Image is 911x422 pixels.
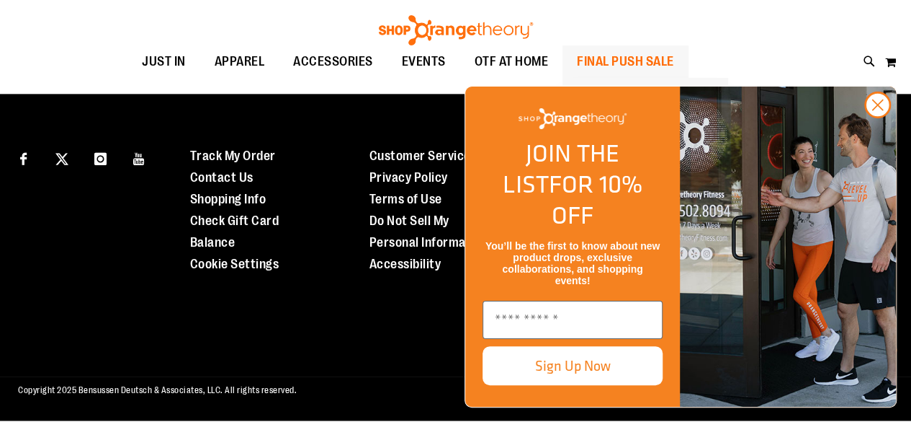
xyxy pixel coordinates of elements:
[485,240,660,286] span: You’ll be the first to know about new product drops, exclusive collaborations, and shopping events!
[450,71,911,422] div: FLYOUT Form
[190,214,279,250] a: Check Gift Card Balance
[369,214,488,250] a: Do Not Sell My Personal Information
[127,145,152,170] a: Visit our Youtube page
[18,385,297,395] span: Copyright 2025 Bensussen Deutsch & Associates, LLC. All rights reserved.
[402,45,446,78] span: EVENTS
[279,45,387,79] a: ACCESSORIES
[377,15,535,45] img: Shop Orangetheory
[460,45,563,79] a: OTF AT HOME
[50,145,75,170] a: Visit our X page
[88,145,113,170] a: Visit our Instagram page
[503,135,619,202] span: JOIN THE LIST
[475,45,549,78] span: OTF AT HOME
[387,45,460,79] a: EVENTS
[127,45,200,79] a: JUST IN
[293,45,373,78] span: ACCESSORIES
[190,257,279,271] a: Cookie Settings
[190,192,266,206] a: Shopping Info
[519,108,627,129] img: Shop Orangetheory
[369,257,441,271] a: Accessibility
[577,45,674,78] span: FINAL PUSH SALE
[549,166,642,233] span: FOR 10% OFF
[190,170,253,185] a: Contact Us
[55,153,68,166] img: Twitter
[562,45,688,79] a: FINAL PUSH SALE
[483,346,663,385] button: Sign Up Now
[200,45,279,79] a: APPAREL
[190,149,276,163] a: Track My Order
[215,45,265,78] span: APPAREL
[864,92,891,118] button: Close dialog
[483,301,663,339] input: Enter email
[369,149,471,163] a: Customer Service
[369,170,448,185] a: Privacy Policy
[142,45,186,78] span: JUST IN
[680,87,896,407] img: Shop Orangtheory
[369,192,442,206] a: Terms of Use
[11,145,36,170] a: Visit our Facebook page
